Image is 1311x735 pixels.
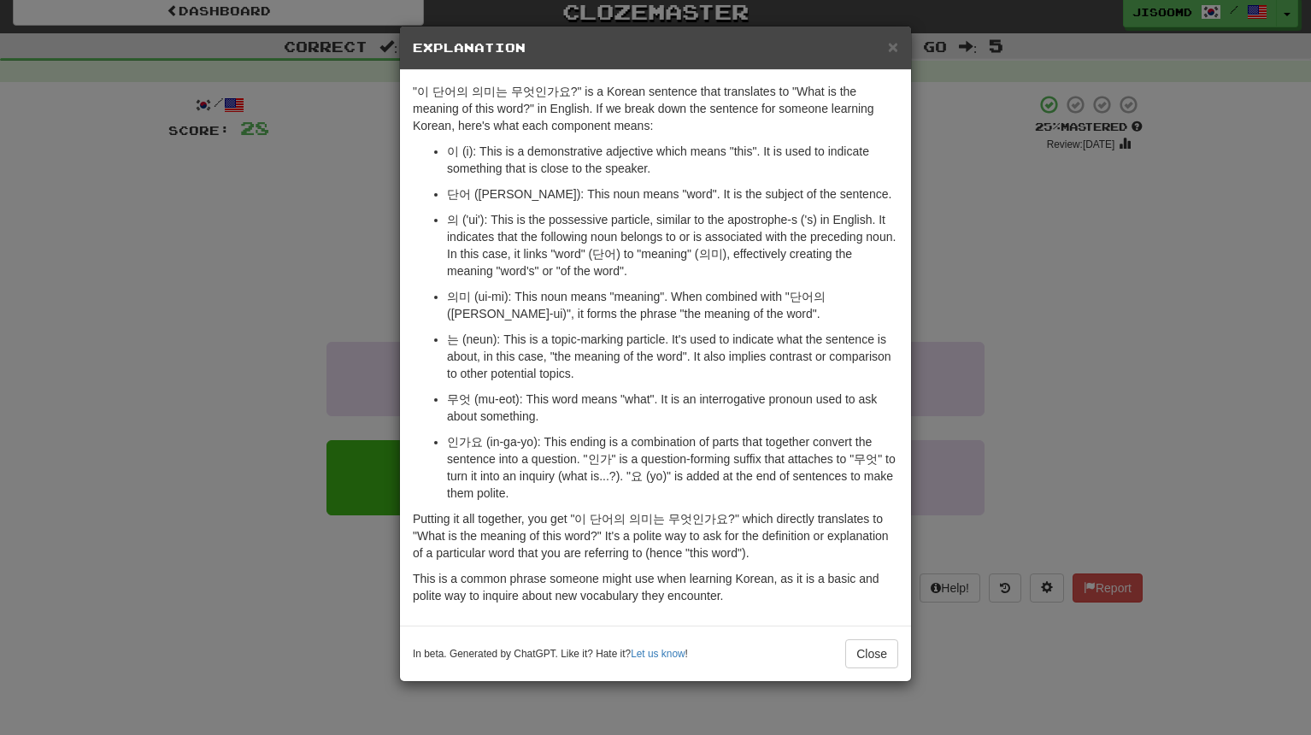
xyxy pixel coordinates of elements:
[631,648,685,660] a: Let us know
[888,38,898,56] button: Close
[413,510,898,562] p: Putting it all together, you get "이 단어의 의미는 무엇인가요?" which directly translates to "What is the mea...
[447,331,898,382] p: 는 (neun): This is a topic-marking particle. It's used to indicate what the sentence is about, in ...
[413,647,688,661] small: In beta. Generated by ChatGPT. Like it? Hate it? !
[413,570,898,604] p: This is a common phrase someone might use when learning Korean, as it is a basic and polite way t...
[447,433,898,502] p: 인가요 (in-ga-yo): This ending is a combination of parts that together convert the sentence into a q...
[888,37,898,56] span: ×
[413,83,898,134] p: "이 단어의 의미는 무엇인가요?" is a Korean sentence that translates to "What is the meaning of this word?" in...
[447,143,898,177] p: 이 (i): This is a demonstrative adjective which means "this". It is used to indicate something tha...
[447,288,898,322] p: 의미 (ui-mi): This noun means "meaning". When combined with "단어의 ([PERSON_NAME]-ui)", it forms the ...
[447,391,898,425] p: 무엇 (mu-eot): This word means "what". It is an interrogative pronoun used to ask about something.
[413,39,898,56] h5: Explanation
[845,639,898,668] button: Close
[447,211,898,279] p: 의 ('ui'): This is the possessive particle, similar to the apostrophe-s ('s) in English. It indica...
[447,185,898,203] p: 단어 ([PERSON_NAME]): This noun means "word". It is the subject of the sentence.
